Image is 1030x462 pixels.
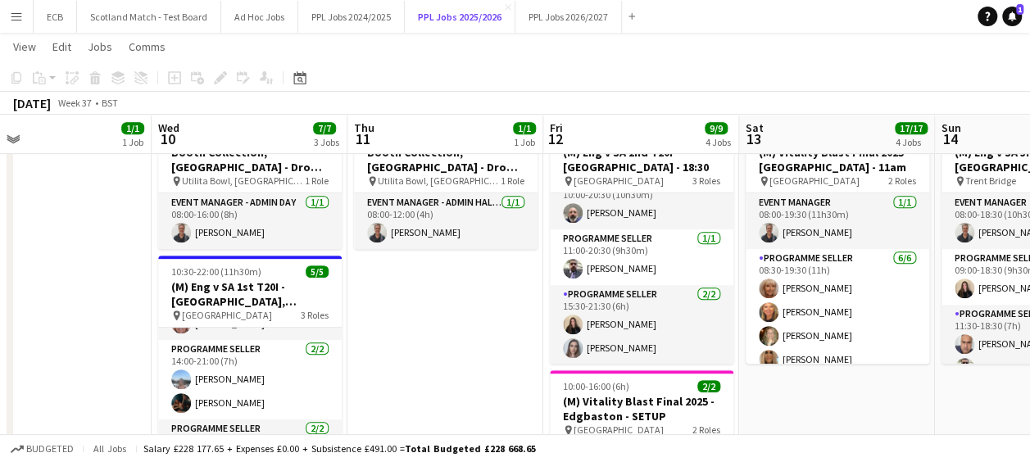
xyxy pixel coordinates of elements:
span: 5/5 [306,265,329,278]
div: 1 Job [122,136,143,148]
button: PPL Jobs 2025/2026 [405,1,515,33]
span: 7/7 [313,122,336,134]
h3: Booth Collection, [GEOGRAPHIC_DATA] - Drop off Warick [354,145,538,174]
h3: (M) Eng v SA 1st T20I - [GEOGRAPHIC_DATA], [GEOGRAPHIC_DATA] - 18:[GEOGRAPHIC_DATA], [GEOGRAPHIC_... [158,279,342,309]
app-card-role: Event Manager1/110:00-20:30 (10h30m)[PERSON_NAME] [550,174,733,229]
div: 4 Jobs [706,136,731,148]
a: Comms [122,36,172,57]
span: Edit [52,39,71,54]
span: Thu [354,120,374,135]
a: Jobs [81,36,119,57]
span: Utilita Bowl, [GEOGRAPHIC_DATA] [182,174,305,187]
span: 10:30-22:00 (11h30m) [171,265,261,278]
span: 10 [156,129,179,148]
span: View [13,39,36,54]
button: Scotland Match - Test Board [77,1,221,33]
span: 1 Role [501,174,524,187]
span: 3 Roles [692,174,720,187]
span: 3 Roles [301,309,329,321]
app-job-card: 08:00-16:00 (8h)1/1Booth Collection, [GEOGRAPHIC_DATA] - Drop off Warick Utilita Bowl, [GEOGRAPHI... [158,121,342,249]
span: Jobs [88,39,112,54]
button: PPL Jobs 2026/2027 [515,1,622,33]
div: BST [102,97,118,109]
app-card-role: Programme Seller1/111:00-20:30 (9h30m)[PERSON_NAME] [550,229,733,285]
span: [GEOGRAPHIC_DATA] [574,423,664,436]
app-card-role: Event Manager - Admin Half Day1/108:00-12:00 (4h)[PERSON_NAME] [354,193,538,249]
span: Wed [158,120,179,135]
h3: Booth Collection, [GEOGRAPHIC_DATA] - Drop off Warick [158,145,342,174]
button: PPL Jobs 2024/2025 [298,1,405,33]
div: [DATE] [13,95,51,111]
a: 1 [1002,7,1022,26]
div: 1 Job [514,136,535,148]
app-card-role: Programme Seller6/608:30-19:30 (11h)[PERSON_NAME][PERSON_NAME][PERSON_NAME][PERSON_NAME] [746,249,929,423]
span: [GEOGRAPHIC_DATA] [574,174,664,187]
span: Trent Bridge [965,174,1016,187]
app-job-card: 10:00-21:30 (11h30m)4/4(M) Eng v SA 2nd T20I - [GEOGRAPHIC_DATA] - 18:30 [GEOGRAPHIC_DATA]3 Roles... [550,121,733,364]
div: 3 Jobs [314,136,339,148]
span: 1 [1016,4,1023,15]
a: Edit [46,36,78,57]
h3: (M) Vitality Blast Final 2025 - [GEOGRAPHIC_DATA] - 11am [746,145,929,174]
span: 11 [352,129,374,148]
span: Sat [746,120,764,135]
button: ECB [34,1,77,33]
div: 4 Jobs [896,136,927,148]
span: Budgeted [26,443,74,455]
h3: (M) Eng v SA 2nd T20I - [GEOGRAPHIC_DATA] - 18:30 [550,145,733,174]
span: 2/2 [697,380,720,392]
span: 2 Roles [888,174,916,187]
span: 1/1 [121,122,144,134]
span: 14 [939,129,961,148]
a: View [7,36,43,57]
span: 9/9 [705,122,728,134]
span: All jobs [90,442,129,455]
span: [GEOGRAPHIC_DATA] [182,309,272,321]
app-card-role: Programme Seller2/215:30-21:30 (6h)[PERSON_NAME][PERSON_NAME] [550,285,733,365]
app-job-card: 08:00-12:00 (4h)1/1Booth Collection, [GEOGRAPHIC_DATA] - Drop off Warick Utilita Bowl, [GEOGRAPHI... [354,121,538,249]
app-card-role: Programme Seller2/214:00-21:00 (7h)[PERSON_NAME][PERSON_NAME] [158,340,342,419]
span: 12 [547,129,563,148]
app-card-role: Event Manager - Admin Day1/108:00-16:00 (8h)[PERSON_NAME] [158,193,342,249]
button: Budgeted [8,440,76,458]
span: 17/17 [895,122,928,134]
span: Total Budgeted £228 668.65 [405,442,536,455]
span: Utilita Bowl, [GEOGRAPHIC_DATA] [378,174,501,187]
div: Salary £228 177.65 + Expenses £0.00 + Subsistence £491.00 = [143,442,536,455]
span: 1/1 [513,122,536,134]
h3: (M) Vitality Blast Final 2025 - Edgbaston - SETUP [550,394,733,423]
span: 13 [743,129,764,148]
span: 1 Role [305,174,329,187]
span: 10:00-16:00 (6h) [563,380,629,392]
span: [GEOGRAPHIC_DATA] [769,174,860,187]
span: Fri [550,120,563,135]
app-job-card: 08:00-19:30 (11h30m)7/7(M) Vitality Blast Final 2025 - [GEOGRAPHIC_DATA] - 11am [GEOGRAPHIC_DATA]... [746,121,929,364]
span: 2 Roles [692,423,720,436]
button: Ad Hoc Jobs [221,1,298,33]
app-card-role: Event Manager1/108:00-19:30 (11h30m)[PERSON_NAME] [746,193,929,249]
span: Sun [942,120,961,135]
span: Week 37 [54,97,95,109]
span: Comms [129,39,166,54]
